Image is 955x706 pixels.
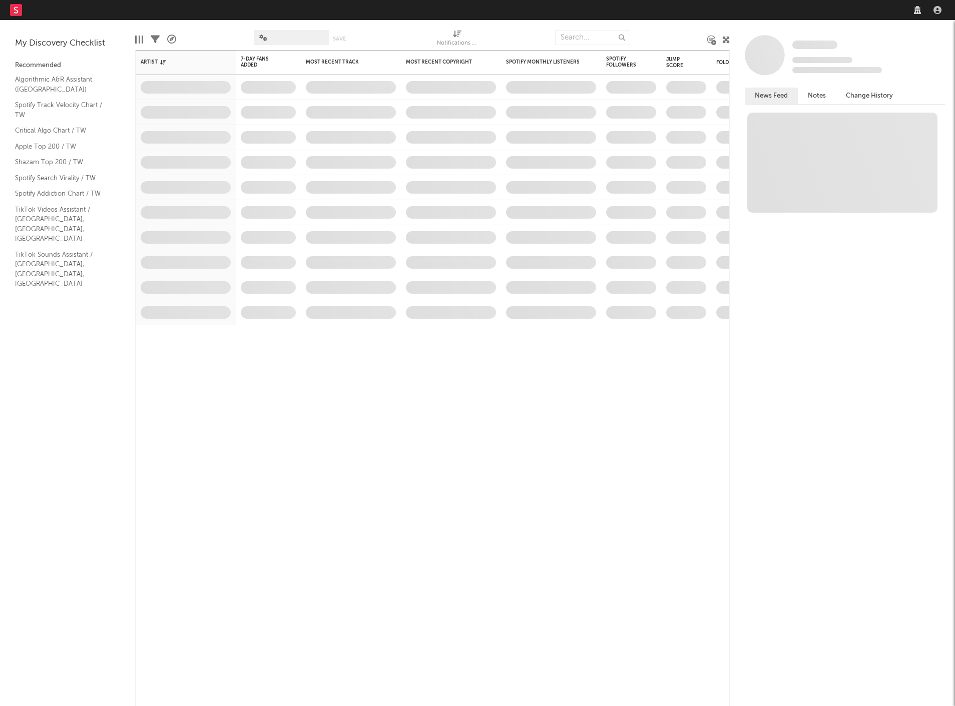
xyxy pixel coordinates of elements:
input: Search... [555,30,630,45]
button: Save [333,36,346,42]
div: A&R Pipeline [167,25,176,54]
button: Notes [798,88,836,104]
div: Most Recent Copyright [406,59,481,65]
a: Algorithmic A&R Assistant ([GEOGRAPHIC_DATA]) [15,74,110,95]
div: Edit Columns [135,25,143,54]
div: Notifications (Artist) [437,38,477,50]
span: 7-Day Fans Added [241,56,281,68]
div: Filters [151,25,160,54]
a: Some Artist [792,40,837,50]
div: Most Recent Track [306,59,381,65]
div: Spotify Monthly Listeners [506,59,581,65]
div: My Discovery Checklist [15,38,120,50]
a: TikTok Sounds Assistant / [GEOGRAPHIC_DATA], [GEOGRAPHIC_DATA], [GEOGRAPHIC_DATA] [15,249,110,289]
button: Change History [836,88,903,104]
a: Spotify Addiction Chart / TW [15,188,110,199]
span: Some Artist [792,41,837,49]
div: Jump Score [666,57,691,69]
div: Recommended [15,60,120,72]
div: Notifications (Artist) [437,25,477,54]
span: 0 fans last week [792,67,882,73]
a: TikTok Videos Assistant / [GEOGRAPHIC_DATA], [GEOGRAPHIC_DATA], [GEOGRAPHIC_DATA] [15,204,110,244]
button: News Feed [745,88,798,104]
a: Shazam Top 200 / TW [15,157,110,168]
div: Artist [141,59,216,65]
a: Apple Top 200 / TW [15,141,110,152]
a: Critical Algo Chart / TW [15,125,110,136]
span: Tracking Since: [DATE] [792,57,852,63]
div: Folders [716,60,791,66]
a: Spotify Track Velocity Chart / TW [15,100,110,120]
a: Spotify Search Virality / TW [15,173,110,184]
div: Spotify Followers [606,56,641,68]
